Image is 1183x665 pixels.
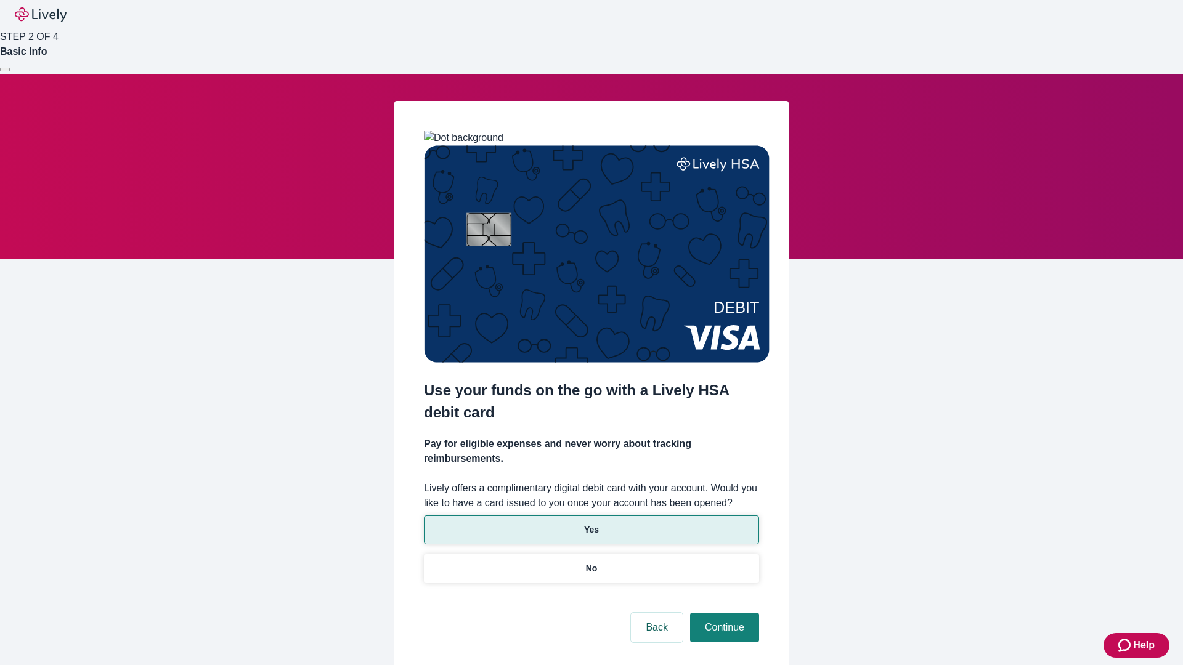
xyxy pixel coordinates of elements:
[424,145,770,363] img: Debit card
[424,437,759,466] h4: Pay for eligible expenses and never worry about tracking reimbursements.
[424,515,759,544] button: Yes
[424,481,759,510] label: Lively offers a complimentary digital debit card with your account. Would you like to have a card...
[424,131,503,145] img: Dot background
[1118,638,1133,653] svg: Zendesk support icon
[631,613,683,642] button: Back
[15,7,67,22] img: Lively
[690,613,759,642] button: Continue
[1104,633,1169,658] button: Zendesk support iconHelp
[586,562,598,575] p: No
[424,379,759,424] h2: Use your funds on the go with a Lively HSA debit card
[1133,638,1155,653] span: Help
[584,523,599,536] p: Yes
[424,554,759,583] button: No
